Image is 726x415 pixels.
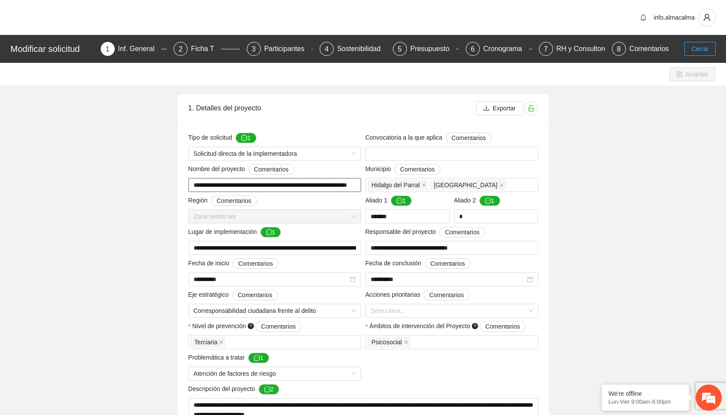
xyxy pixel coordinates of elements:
div: 3Participantes [247,42,313,56]
span: Problemática a tratar [188,353,269,363]
button: Acciones prioritarias [423,290,469,300]
div: 4Sostenibilidad [320,42,386,56]
div: Ficha T [191,42,221,56]
em: Enviar [130,269,158,281]
div: RH y Consultores [556,42,618,56]
span: 3 [252,45,256,53]
span: info.almacalma [654,14,695,21]
span: Hidalgo del Parral [372,180,420,190]
textarea: Escriba su mensaje aquí y haga clic en “Enviar” [4,238,166,269]
span: Estamos sin conexión. Déjenos un mensaje. [17,117,154,205]
div: 1Inf. General [101,42,167,56]
button: Aliado 2 [479,195,500,206]
span: Nivel de prevención [192,321,301,332]
span: Comentarios [400,165,434,174]
span: Cerrar [691,44,709,54]
span: bell [637,14,650,21]
button: user [698,9,716,26]
span: Aliado 1 [365,195,412,206]
span: unlock [525,105,538,112]
button: unlock [524,101,538,115]
span: Terciaria [194,337,218,347]
span: 8 [617,45,621,53]
button: Fecha de inicio [232,258,278,269]
span: Fecha de inicio [188,258,279,269]
span: Comentarios [261,322,296,331]
button: Municipio [394,164,440,175]
span: 2 [179,45,183,53]
span: Acciones prioritarias [365,290,470,300]
button: Fecha de conclusión [425,258,470,269]
span: download [483,105,489,112]
span: Responsable del proyecto [365,227,485,237]
span: Región [188,195,257,206]
span: 5 [398,45,402,53]
span: Convocatoria a la que aplica [365,133,492,143]
span: message [396,198,402,205]
span: Nombre del proyecto [188,164,294,175]
span: message [266,229,272,236]
span: message [241,135,247,142]
span: close [422,183,426,187]
span: Hidalgo del Parral [368,180,428,190]
div: 5Presupuesto [393,42,459,56]
button: Aliado 1 [391,195,412,206]
div: 8Comentarios [612,42,669,56]
span: Atención de factores de riesgo [194,367,356,380]
span: Psicosocial [368,337,410,347]
span: Eje estratégico [188,290,278,300]
button: Región [211,195,257,206]
span: close [219,340,223,344]
span: 4 [325,45,329,53]
span: Comentarios [217,196,251,206]
button: Responsable del proyecto [439,227,485,237]
span: Comentarios [238,259,273,268]
button: Nivel de prevención question-circle [256,321,301,332]
div: Inf. General [118,42,162,56]
span: close [404,340,408,344]
span: user [699,14,715,21]
span: [GEOGRAPHIC_DATA] [434,180,498,190]
div: Sostenibilidad [337,42,388,56]
div: 2Ficha T [174,42,240,56]
span: Tipo de solicitud [188,133,256,143]
span: Corresponsabilidad ciudadana frente al delito [194,304,356,317]
span: Lugar de implementación [188,227,281,237]
span: Comentarios [429,290,464,300]
span: Descripción del proyecto [188,384,279,394]
span: Comentarios [445,227,479,237]
button: Descripción del proyecto [259,384,279,394]
span: 7 [544,45,548,53]
span: Comentarios [451,133,486,143]
span: Comentarios [254,165,288,174]
div: Minimizar ventana de chat en vivo [143,4,164,25]
span: Aliado 2 [454,195,500,206]
button: Cerrar [684,42,716,56]
span: Municipio [365,164,440,175]
button: downloadExportar [476,101,523,115]
button: Tipo de solicitud [235,133,256,143]
button: bell [636,10,650,24]
button: Eje estratégico [232,290,278,300]
div: 6Cronograma [466,42,532,56]
span: Zona centro sur [194,210,356,223]
div: 1. Detalles del proyecto [188,96,476,120]
button: saveGuardar [669,67,715,81]
button: Ámbitos de intervención del Proyecto question-circle [480,321,525,332]
div: 7RH y Consultores [539,42,605,56]
span: message [264,386,270,393]
span: message [485,198,491,205]
span: Comentarios [238,290,272,300]
div: Dejar un mensaje [45,45,147,56]
span: Terciaria [191,337,226,347]
span: 6 [471,45,475,53]
span: Fecha de conclusión [365,258,471,269]
span: Solicitud directa de la implementadora [194,147,356,160]
div: Presupuesto [410,42,457,56]
button: Nombre del proyecto [248,164,294,175]
span: Comentarios [430,259,465,268]
span: Psicosocial [372,337,402,347]
p: Lun-Vier 9:00am-6:00pm [608,398,682,405]
button: Problemática a tratar [248,353,269,363]
span: question-circle [248,323,254,329]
